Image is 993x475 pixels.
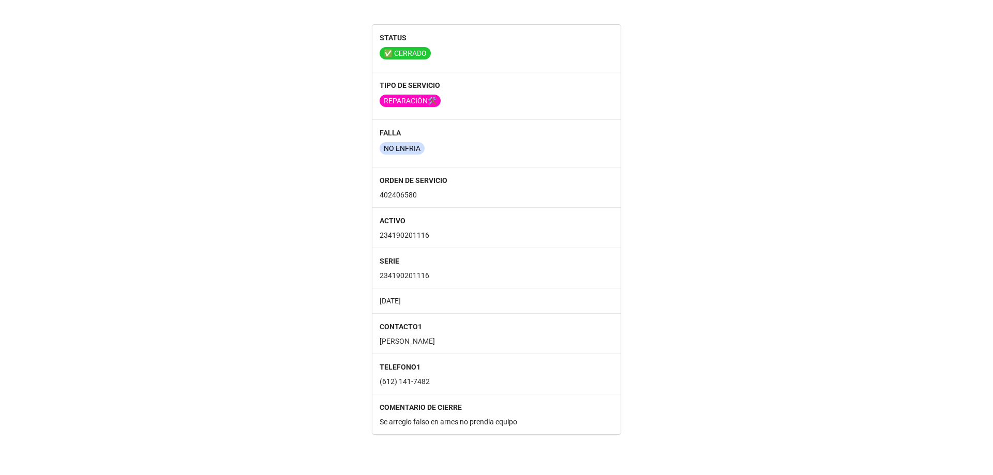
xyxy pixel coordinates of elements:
p: [DATE] [380,296,613,306]
p: 234190201116 [380,270,613,281]
b: TIPO DE SERVICIO [380,81,440,89]
b: COMENTARIO DE CIERRE [380,403,462,411]
div: NO ENFRIA [380,142,425,155]
div: REPARACIÓN🛠️ [380,95,441,107]
div: ✅ CERRADO [380,47,431,59]
p: (612) 141-7482 [380,376,613,387]
b: ACTIVO [380,217,405,225]
b: CONTACTO1 [380,323,422,331]
b: STATUS [380,34,407,42]
p: 234190201116 [380,230,613,240]
b: SERIE [380,257,399,265]
p: 402406580 [380,190,613,200]
b: ORDEN DE SERVICIO [380,176,447,185]
b: FALLA [380,129,401,137]
p: Se arreglo falso en arnes no prendia equipo [380,417,613,427]
p: [PERSON_NAME] [380,336,613,346]
b: TELEFONO1 [380,363,420,371]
